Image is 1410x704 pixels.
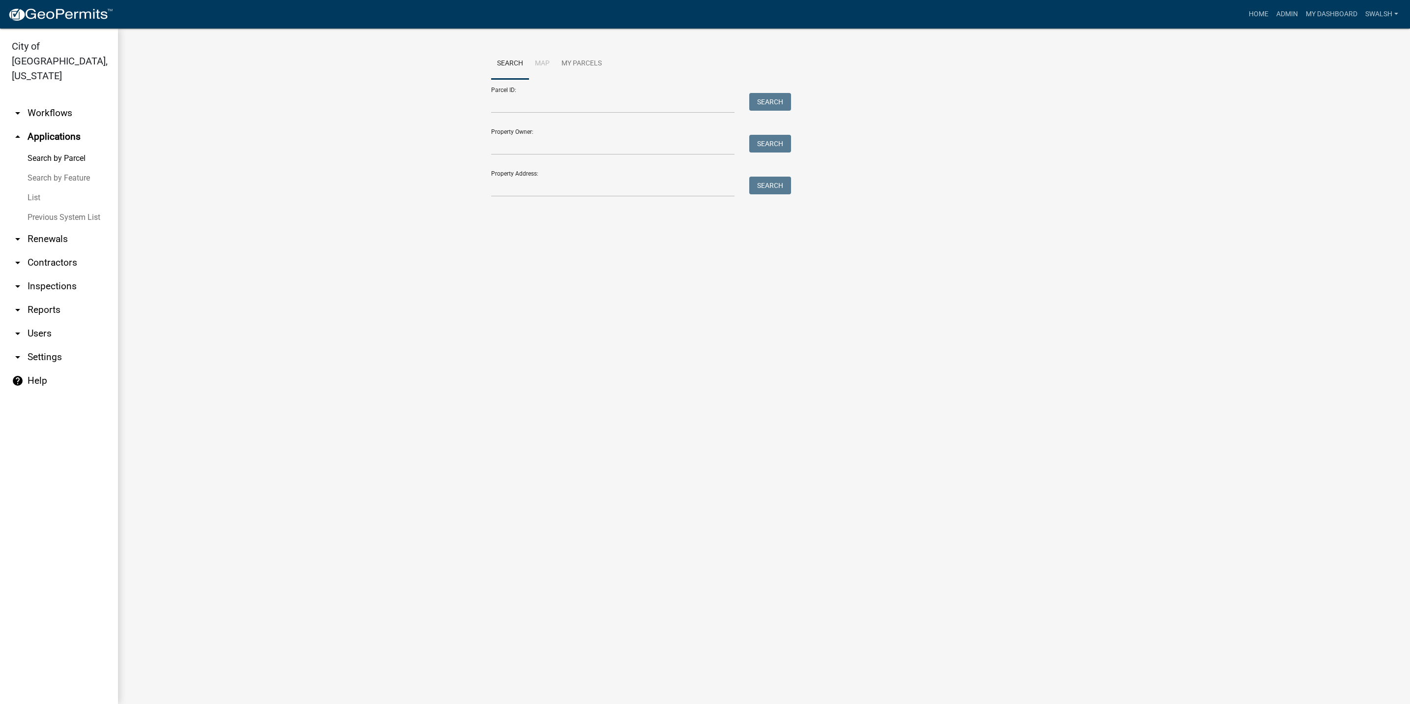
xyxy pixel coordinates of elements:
a: My Dashboard [1302,5,1361,24]
i: arrow_drop_up [12,131,24,143]
button: Search [749,93,791,111]
i: arrow_drop_down [12,351,24,363]
a: Search [491,48,529,80]
i: arrow_drop_down [12,304,24,316]
i: arrow_drop_down [12,328,24,339]
button: Search [749,177,791,194]
button: Search [749,135,791,153]
a: Home [1245,5,1272,24]
i: arrow_drop_down [12,257,24,269]
i: arrow_drop_down [12,233,24,245]
i: arrow_drop_down [12,107,24,119]
a: My Parcels [556,48,608,80]
a: Admin [1272,5,1302,24]
i: arrow_drop_down [12,280,24,292]
a: swalsh [1361,5,1402,24]
i: help [12,375,24,387]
